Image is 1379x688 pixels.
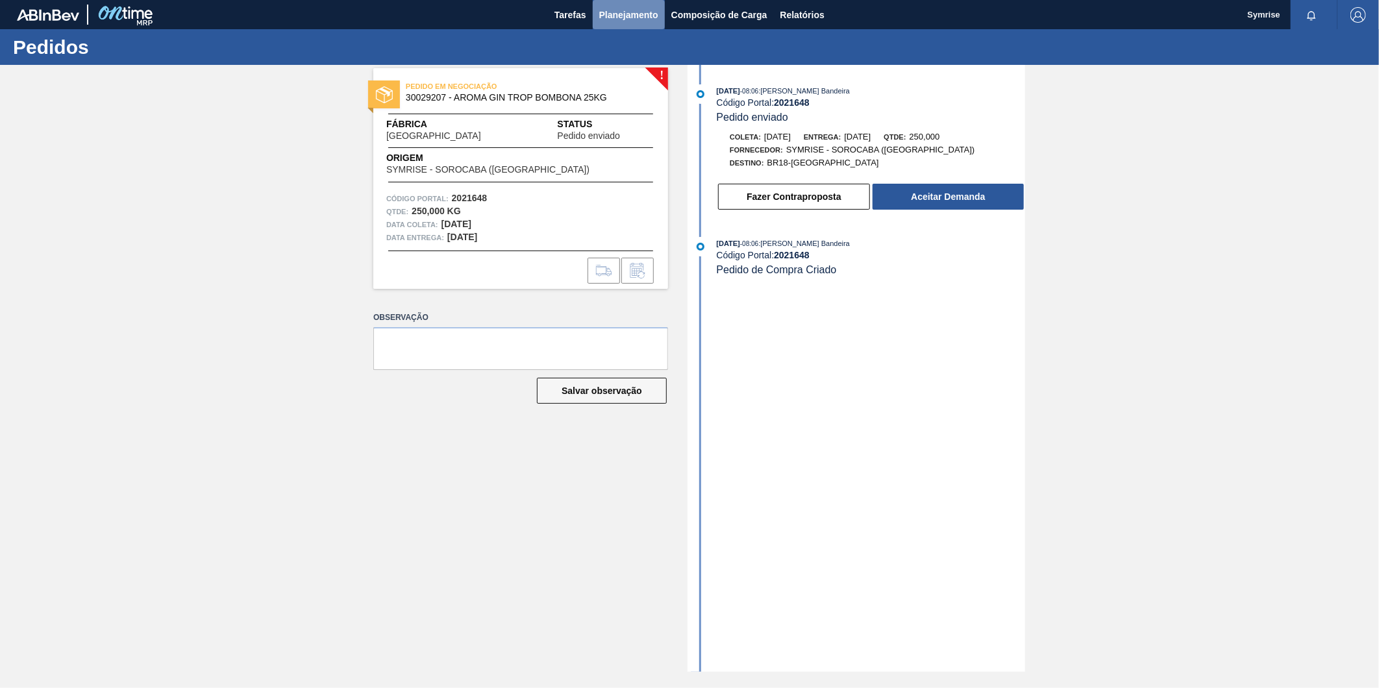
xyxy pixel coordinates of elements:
[406,80,588,93] span: PEDIDO EM NEGOCIAÇÃO
[844,132,871,141] span: [DATE]
[764,132,791,141] span: [DATE]
[786,145,975,154] span: SYMRISE - SOROCABA ([GEOGRAPHIC_DATA])
[558,117,655,131] span: Status
[386,231,444,244] span: Data entrega:
[884,133,906,141] span: Qtde:
[717,97,1025,108] div: Código Portal:
[599,7,658,23] span: Planejamento
[910,132,940,141] span: 250,000
[804,133,841,141] span: Entrega:
[717,240,740,247] span: [DATE]
[717,264,837,275] span: Pedido de Compra Criado
[758,87,850,95] span: : [PERSON_NAME] Bandeira
[406,93,641,103] span: 30029207 - AROMA GIN TROP BOMBONA 25KG
[447,232,477,242] strong: [DATE]
[671,7,767,23] span: Composição de Carga
[873,184,1024,210] button: Aceitar Demanda
[537,378,667,404] button: Salvar observação
[717,112,788,123] span: Pedido enviado
[386,131,481,141] span: [GEOGRAPHIC_DATA]
[376,86,393,103] img: status
[373,308,668,327] label: Observação
[697,90,704,98] img: atual
[13,40,243,55] h1: Pedidos
[758,240,850,247] span: : [PERSON_NAME] Bandeira
[386,218,438,231] span: Data coleta:
[774,250,810,260] strong: 2021648
[730,146,783,154] span: Fornecedor:
[558,131,621,141] span: Pedido enviado
[17,9,79,21] img: TNhmsLtSVTkK8tSr43FrP2fwEKptu5GPRR3wAAAABJRU5ErkJggg==
[386,192,449,205] span: Código Portal:
[441,219,471,229] strong: [DATE]
[412,206,461,216] strong: 250,000 KG
[621,258,654,284] div: Informar alteração no pedido
[730,133,761,141] span: Coleta:
[774,97,810,108] strong: 2021648
[1291,6,1332,24] button: Notificações
[386,117,522,131] span: Fábrica
[588,258,620,284] div: Ir para Composição de Carga
[452,193,488,203] strong: 2021648
[554,7,586,23] span: Tarefas
[740,240,758,247] span: - 08:06
[386,151,627,165] span: Origem
[717,87,740,95] span: [DATE]
[730,159,764,167] span: Destino:
[386,165,590,175] span: SYMRISE - SOROCABA ([GEOGRAPHIC_DATA])
[718,184,870,210] button: Fazer Contraproposta
[1350,7,1366,23] img: Logout
[697,243,704,251] img: atual
[780,7,825,23] span: Relatórios
[767,158,879,167] span: BR18-[GEOGRAPHIC_DATA]
[740,88,758,95] span: - 08:06
[386,205,408,218] span: Qtde :
[717,250,1025,260] div: Código Portal:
